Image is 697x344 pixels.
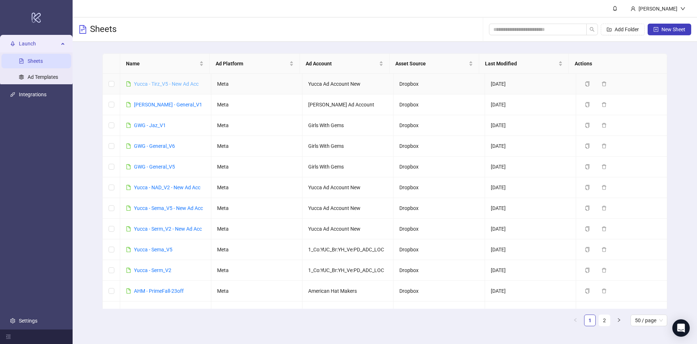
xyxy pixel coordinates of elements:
[302,177,394,198] td: Yucca Ad Account New
[302,301,394,322] td: Girls With Gems
[613,315,625,326] button: right
[485,115,576,136] td: [DATE]
[19,92,46,97] a: Integrations
[394,281,485,301] td: Dropbox
[211,219,302,239] td: Meta
[570,315,581,326] button: left
[126,206,131,211] span: file
[601,24,645,35] button: Add Folder
[302,136,394,157] td: Girls With Gems
[602,288,607,294] span: delete
[585,206,590,211] span: copy
[126,164,131,169] span: file
[211,281,302,301] td: Meta
[394,239,485,260] td: Dropbox
[28,74,58,80] a: Ad Templates
[28,58,43,64] a: Sheets
[134,205,203,211] a: Yucca - Sema_V5 - New Ad Acc
[648,24,691,35] button: New Sheet
[211,239,302,260] td: Meta
[126,226,131,231] span: file
[134,288,184,294] a: AHM - PrimeFall-23off
[485,177,576,198] td: [DATE]
[90,24,117,35] h3: Sheets
[485,60,557,68] span: Last Modified
[134,185,200,190] a: Yucca - NAD_V2 - New Ad Acc
[394,260,485,281] td: Dropbox
[573,318,578,322] span: left
[584,315,596,326] li: 1
[302,115,394,136] td: Girls With Gems
[126,185,131,190] span: file
[661,27,685,32] span: New Sheet
[680,6,685,11] span: down
[394,94,485,115] td: Dropbox
[302,94,394,115] td: [PERSON_NAME] Ad Account
[19,318,37,324] a: Settings
[602,185,607,190] span: delete
[394,301,485,322] td: Dropbox
[636,5,680,13] div: [PERSON_NAME]
[485,239,576,260] td: [DATE]
[302,281,394,301] td: American Hat Makers
[390,54,479,74] th: Asset Source
[302,260,394,281] td: 1_Co:YUC_Br:YH_Ve:PD_ADC_LOC
[134,164,175,170] a: GWG - General_V5
[302,239,394,260] td: 1_Co:YUC_Br:YH_Ve:PD_ADC_LOC
[602,143,607,149] span: delete
[306,60,378,68] span: Ad Account
[602,102,607,107] span: delete
[394,115,485,136] td: Dropbox
[211,115,302,136] td: Meta
[585,123,590,128] span: copy
[607,27,612,32] span: folder-add
[211,260,302,281] td: Meta
[617,318,621,322] span: right
[394,136,485,157] td: Dropbox
[302,74,394,94] td: Yucca Ad Account New
[134,122,166,128] a: GWG - Jaz_V1
[485,260,576,281] td: [DATE]
[300,54,390,74] th: Ad Account
[126,288,131,294] span: file
[126,247,131,252] span: file
[585,102,590,107] span: copy
[612,6,617,11] span: bell
[485,94,576,115] td: [DATE]
[485,301,576,322] td: [DATE]
[479,54,569,74] th: Last Modified
[569,54,659,74] th: Actions
[211,198,302,219] td: Meta
[602,247,607,252] span: delete
[585,226,590,231] span: copy
[394,157,485,177] td: Dropbox
[6,334,11,339] span: menu-fold
[211,136,302,157] td: Meta
[602,206,607,211] span: delete
[78,25,87,34] span: file-text
[394,219,485,239] td: Dropbox
[485,157,576,177] td: [DATE]
[211,177,302,198] td: Meta
[613,315,625,326] li: Next Page
[210,54,299,74] th: Ad Platform
[602,268,607,273] span: delete
[394,198,485,219] td: Dropbox
[19,36,59,51] span: Launch
[211,74,302,94] td: Meta
[615,27,639,32] span: Add Folder
[599,315,610,326] a: 2
[585,247,590,252] span: copy
[302,219,394,239] td: Yucca Ad Account New
[570,315,581,326] li: Previous Page
[631,6,636,11] span: user
[585,81,590,86] span: copy
[302,157,394,177] td: Girls With Gems
[585,185,590,190] span: copy
[134,102,202,108] a: [PERSON_NAME] - General_V1
[134,226,202,232] a: Yucca - Serm_V2 - New Ad Acc
[485,198,576,219] td: [DATE]
[126,60,198,68] span: Name
[602,226,607,231] span: delete
[126,123,131,128] span: file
